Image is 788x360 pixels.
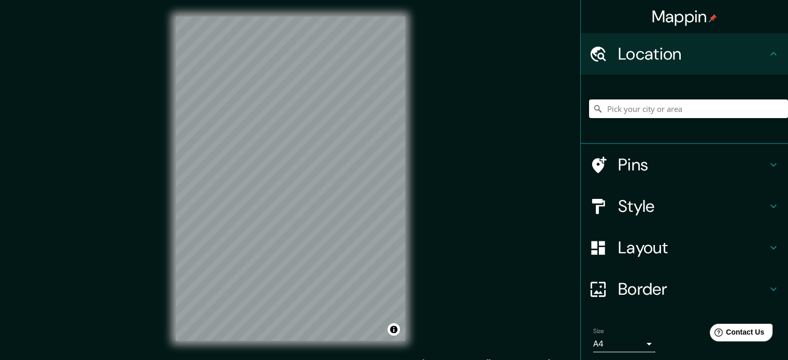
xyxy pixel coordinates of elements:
[618,279,767,299] h4: Border
[618,44,767,64] h4: Location
[581,33,788,75] div: Location
[593,327,604,336] label: Size
[388,323,400,336] button: Toggle attribution
[618,154,767,175] h4: Pins
[618,237,767,258] h4: Layout
[618,196,767,217] h4: Style
[593,336,655,352] div: A4
[709,14,717,22] img: pin-icon.png
[581,185,788,227] div: Style
[589,99,788,118] input: Pick your city or area
[581,268,788,310] div: Border
[581,144,788,185] div: Pins
[696,320,777,349] iframe: Help widget launcher
[652,6,718,27] h4: Mappin
[176,17,405,341] canvas: Map
[581,227,788,268] div: Layout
